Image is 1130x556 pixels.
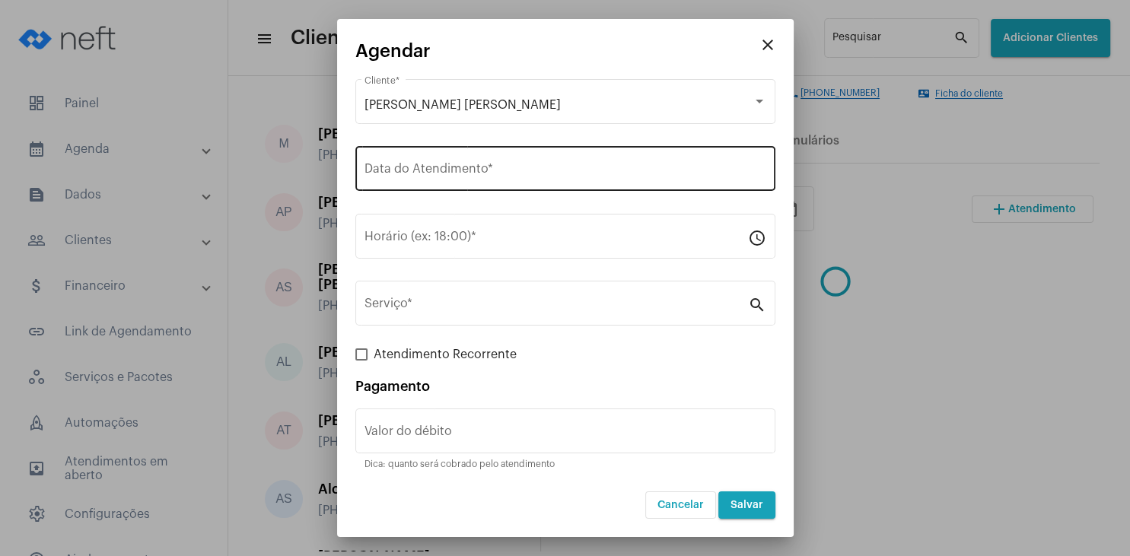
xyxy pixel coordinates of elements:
[645,491,716,519] button: Cancelar
[364,300,748,313] input: Pesquisar serviço
[364,459,555,470] mat-hint: Dica: quanto será cobrado pelo atendimento
[355,41,431,61] span: Agendar
[731,500,763,510] span: Salvar
[374,345,517,364] span: Atendimento Recorrente
[364,427,766,441] input: Valor
[364,233,748,246] input: Horário
[748,228,766,246] mat-icon: schedule
[748,295,766,313] mat-icon: search
[718,491,775,519] button: Salvar
[364,99,561,111] span: [PERSON_NAME] [PERSON_NAME]
[355,380,430,393] span: Pagamento
[657,500,704,510] span: Cancelar
[759,36,777,54] mat-icon: close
